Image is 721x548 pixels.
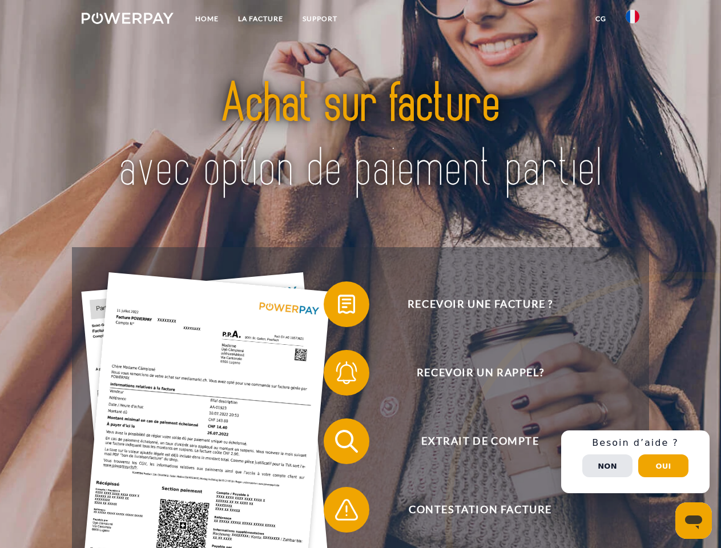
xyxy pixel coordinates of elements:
a: Home [186,9,228,29]
button: Recevoir un rappel? [324,350,621,396]
img: qb_bell.svg [332,358,361,387]
img: fr [626,10,639,23]
a: Support [293,9,347,29]
img: title-powerpay_fr.svg [109,55,612,219]
img: qb_warning.svg [332,495,361,524]
h3: Besoin d’aide ? [568,437,703,449]
img: qb_search.svg [332,427,361,456]
button: Recevoir une facture ? [324,281,621,327]
button: Contestation Facture [324,487,621,533]
button: Oui [638,454,688,477]
iframe: Bouton de lancement de la fenêtre de messagerie [675,502,712,539]
img: logo-powerpay-white.svg [82,13,174,24]
button: Non [582,454,633,477]
span: Recevoir un rappel? [340,350,620,396]
a: LA FACTURE [228,9,293,29]
div: Schnellhilfe [561,430,710,493]
span: Extrait de compte [340,418,620,464]
span: Contestation Facture [340,487,620,533]
img: qb_bill.svg [332,290,361,319]
span: Recevoir une facture ? [340,281,620,327]
a: CG [586,9,616,29]
button: Extrait de compte [324,418,621,464]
